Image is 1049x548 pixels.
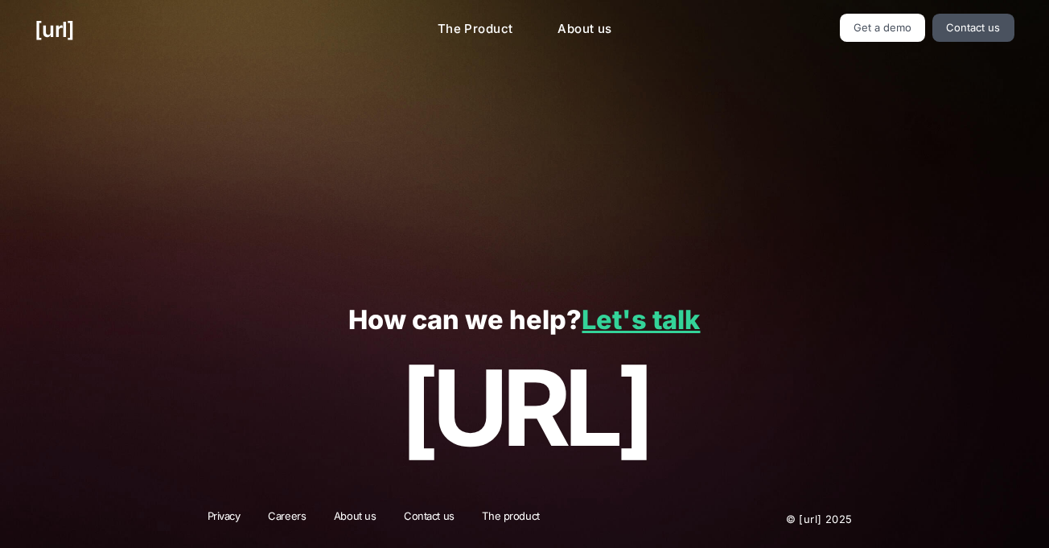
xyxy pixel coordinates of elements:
[35,349,1014,468] p: [URL]
[197,509,251,529] a: Privacy
[932,14,1014,42] a: Contact us
[840,14,926,42] a: Get a demo
[257,509,316,529] a: Careers
[393,509,465,529] a: Contact us
[323,509,387,529] a: About us
[35,14,74,45] a: [URL]
[471,509,549,529] a: The product
[582,304,700,336] a: Let's talk
[425,14,526,45] a: The Product
[689,509,853,529] p: © [URL] 2025
[35,306,1014,336] p: How can we help?
[545,14,624,45] a: About us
